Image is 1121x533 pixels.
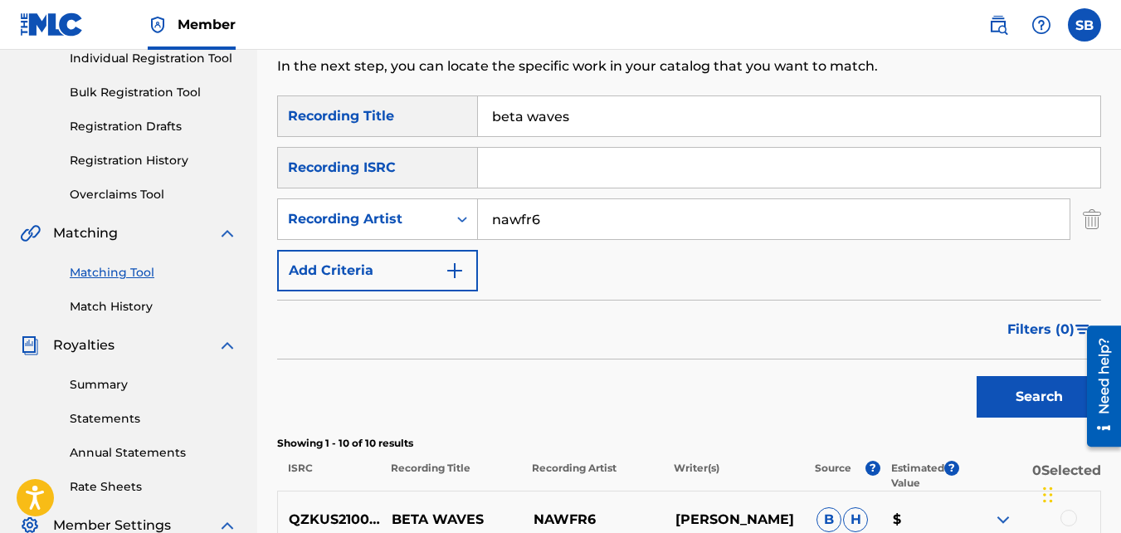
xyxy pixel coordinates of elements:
[988,15,1008,35] img: search
[1025,8,1058,42] div: Help
[1043,470,1053,520] div: Drag
[1038,453,1121,533] iframe: Chat Widget
[882,510,958,530] p: $
[70,410,237,428] a: Statements
[1007,320,1075,340] span: Filters ( 0 )
[70,298,237,315] a: Match History
[20,335,40,355] img: Royalties
[664,510,806,530] p: [PERSON_NAME]
[1031,15,1051,35] img: help
[277,95,1101,426] form: Search Form
[278,510,381,530] p: QZKUS2100611
[277,56,912,76] p: In the next step, you can locate the specific work in your catalog that you want to match.
[521,461,663,491] p: Recording Artist
[70,186,237,203] a: Overclaims Tool
[70,84,237,101] a: Bulk Registration Tool
[944,461,959,476] span: ?
[865,461,880,476] span: ?
[816,507,841,532] span: B
[277,461,379,491] p: ISRC
[815,461,851,491] p: Source
[53,223,118,243] span: Matching
[217,335,237,355] img: expand
[993,510,1013,530] img: expand
[843,507,868,532] span: H
[70,118,237,135] a: Registration Drafts
[70,152,237,169] a: Registration History
[148,15,168,35] img: Top Rightsholder
[1075,319,1121,452] iframe: Resource Center
[982,8,1015,42] a: Public Search
[70,50,237,67] a: Individual Registration Tool
[959,461,1101,491] p: 0 Selected
[997,309,1101,350] button: Filters (0)
[20,12,84,37] img: MLC Logo
[522,510,664,530] p: NAWFR6
[445,261,465,281] img: 9d2ae6d4665cec9f34b9.svg
[178,15,236,34] span: Member
[217,223,237,243] img: expand
[70,264,237,281] a: Matching Tool
[891,461,944,491] p: Estimated Value
[70,444,237,462] a: Annual Statements
[277,436,1101,451] p: Showing 1 - 10 of 10 results
[1068,8,1101,42] div: User Menu
[20,223,41,243] img: Matching
[288,209,437,229] div: Recording Artist
[70,478,237,496] a: Rate Sheets
[1083,198,1101,240] img: Delete Criterion
[381,510,523,530] p: BETA WAVES
[53,335,115,355] span: Royalties
[663,461,805,491] p: Writer(s)
[977,376,1101,418] button: Search
[277,250,478,291] button: Add Criteria
[70,376,237,394] a: Summary
[379,461,521,491] p: Recording Title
